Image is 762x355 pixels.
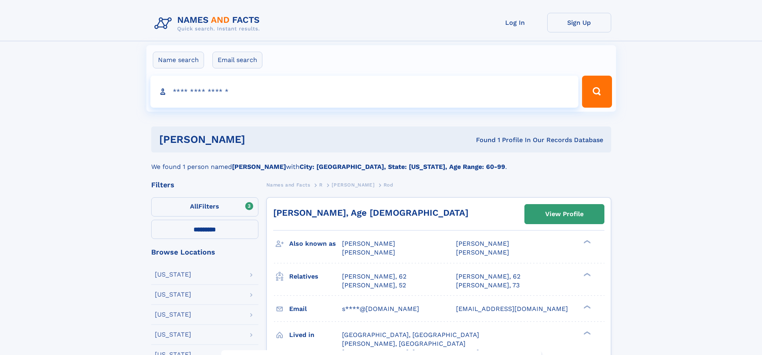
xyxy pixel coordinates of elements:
[212,52,262,68] label: Email search
[456,249,509,256] span: [PERSON_NAME]
[155,311,191,318] div: [US_STATE]
[483,13,547,32] a: Log In
[155,271,191,278] div: [US_STATE]
[582,272,591,277] div: ❯
[342,340,466,347] span: [PERSON_NAME], [GEOGRAPHIC_DATA]
[153,52,204,68] label: Name search
[289,302,342,316] h3: Email
[289,328,342,342] h3: Lived in
[360,136,603,144] div: Found 1 Profile In Our Records Database
[155,331,191,338] div: [US_STATE]
[289,270,342,283] h3: Relatives
[332,180,374,190] a: [PERSON_NAME]
[545,205,584,223] div: View Profile
[456,305,568,313] span: [EMAIL_ADDRESS][DOMAIN_NAME]
[582,76,612,108] button: Search Button
[342,281,406,290] a: [PERSON_NAME], 52
[232,163,286,170] b: [PERSON_NAME]
[150,76,579,108] input: search input
[190,203,198,210] span: All
[151,13,266,34] img: Logo Names and Facts
[289,237,342,251] h3: Also known as
[151,197,258,217] label: Filters
[155,291,191,298] div: [US_STATE]
[525,205,604,224] a: View Profile
[456,272,520,281] a: [PERSON_NAME], 62
[266,180,310,190] a: Names and Facts
[332,182,374,188] span: [PERSON_NAME]
[273,208,468,218] a: [PERSON_NAME], Age [DEMOGRAPHIC_DATA]
[582,239,591,245] div: ❯
[319,182,323,188] span: R
[456,240,509,247] span: [PERSON_NAME]
[456,281,520,290] a: [PERSON_NAME], 73
[159,134,361,144] h1: [PERSON_NAME]
[582,330,591,335] div: ❯
[342,240,395,247] span: [PERSON_NAME]
[151,249,258,256] div: Browse Locations
[342,331,479,339] span: [GEOGRAPHIC_DATA], [GEOGRAPHIC_DATA]
[582,304,591,309] div: ❯
[151,152,611,172] div: We found 1 person named with .
[342,272,406,281] a: [PERSON_NAME], 62
[547,13,611,32] a: Sign Up
[384,182,394,188] span: Rod
[300,163,505,170] b: City: [GEOGRAPHIC_DATA], State: [US_STATE], Age Range: 60-99
[151,181,258,189] div: Filters
[319,180,323,190] a: R
[342,249,395,256] span: [PERSON_NAME]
